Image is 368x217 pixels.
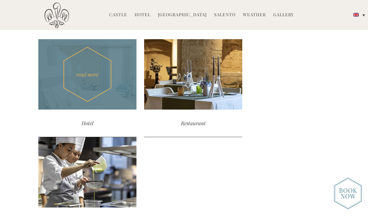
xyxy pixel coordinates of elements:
[243,12,266,19] a: Weather
[144,39,242,137] a: Restaurant
[334,178,362,209] img: new-booknow.png
[38,39,136,110] div: read more
[214,12,236,19] a: Salento
[38,39,136,137] a: read more Hotel
[135,12,151,19] a: Hotel
[273,12,294,19] a: Gallery
[353,13,359,17] img: English
[44,2,69,28] img: Castello di Ugento
[38,110,136,137] div: Hotel
[109,12,127,19] a: Castle
[158,12,207,19] a: [GEOGRAPHIC_DATA]
[144,110,242,137] div: Restaurant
